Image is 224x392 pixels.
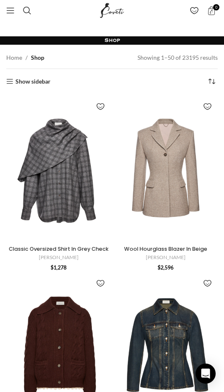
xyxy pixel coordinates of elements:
[6,53,22,62] a: Home
[51,265,53,271] span: $
[39,254,79,261] a: [PERSON_NAME]
[205,75,218,88] select: Shop order
[213,4,219,10] span: 0
[104,37,120,44] h1: Shop
[6,53,44,62] nav: Breadcrumb
[50,24,174,31] a: Fancy designing your own shoe? | Discover Now
[19,2,36,19] a: Search
[98,6,126,13] a: Site logo
[137,53,218,62] p: Showing 1–50 of 23195 results
[51,265,66,271] bdi: 1,278
[196,364,216,384] div: Open Intercom Messenger
[203,2,220,19] a: 0
[146,254,186,261] a: [PERSON_NAME]
[186,2,203,19] div: My Wishlist
[31,53,44,62] span: Shop
[158,265,173,271] bdi: 2,596
[158,265,160,271] span: $
[124,245,207,252] a: Wool Hourglass Blazer In Beige
[9,245,109,252] a: Classic Oversized Shirt In Grey Check
[6,96,111,242] a: Classic Oversized Shirt In Grey Check
[2,2,19,19] a: Open mobile menu
[113,96,218,242] a: Wool Hourglass Blazer In Beige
